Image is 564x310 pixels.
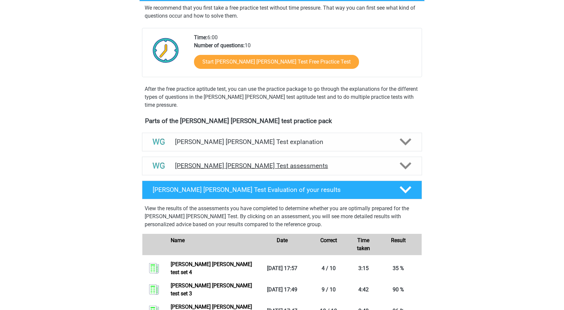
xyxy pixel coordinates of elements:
a: [PERSON_NAME] [PERSON_NAME] test set 3 [171,282,252,297]
div: Correct [305,236,352,252]
div: Result [375,236,422,252]
div: Time taken [352,236,375,252]
h4: [PERSON_NAME] [PERSON_NAME] Test Evaluation of your results [153,186,389,194]
h4: [PERSON_NAME] [PERSON_NAME] Test explanation [175,138,389,146]
h4: Parts of the [PERSON_NAME] [PERSON_NAME] test practice pack [145,117,419,125]
b: Number of questions: [194,42,245,49]
a: explanations [PERSON_NAME] [PERSON_NAME] Test explanation [139,133,425,151]
a: Start [PERSON_NAME] [PERSON_NAME] Test Free Practice Test [194,55,359,69]
div: Name [166,236,259,252]
div: After the free practice aptitude test, you can use the practice package to go through the explana... [142,85,422,109]
div: Date [259,236,305,252]
img: watson glaser test explanations [150,133,167,150]
a: [PERSON_NAME] [PERSON_NAME] Test Evaluation of your results [139,181,425,199]
p: We recommend that you first take a free practice test without time pressure. That way you can fir... [145,4,419,20]
a: assessments [PERSON_NAME] [PERSON_NAME] Test assessments [139,157,425,175]
a: [PERSON_NAME] [PERSON_NAME] test set 4 [171,261,252,275]
img: Clock [149,34,183,67]
b: Time: [194,34,207,41]
div: 6:00 10 [189,34,421,77]
p: View the results of the assessments you have completed to determine whether you are optimally pre... [145,205,419,229]
img: watson glaser test assessments [150,157,167,174]
h4: [PERSON_NAME] [PERSON_NAME] Test assessments [175,162,389,170]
